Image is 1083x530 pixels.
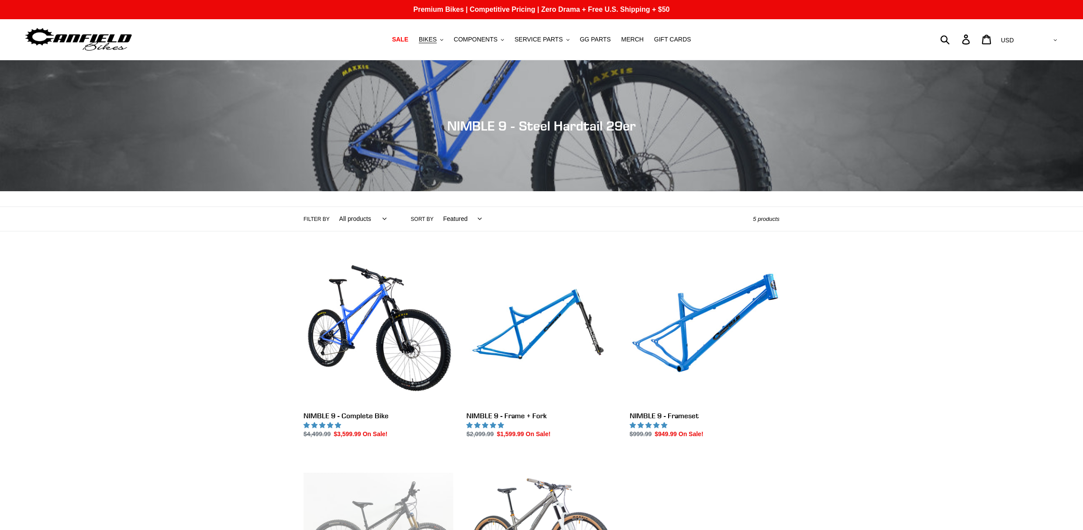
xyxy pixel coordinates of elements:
span: COMPONENTS [454,36,497,43]
span: NIMBLE 9 - Steel Hardtail 29er [447,118,636,134]
label: Sort by [411,215,434,223]
img: Canfield Bikes [24,26,133,53]
input: Search [945,30,967,49]
label: Filter by [304,215,330,223]
span: SALE [392,36,408,43]
span: BIKES [419,36,437,43]
a: GIFT CARDS [650,34,696,45]
span: GG PARTS [580,36,611,43]
span: MERCH [621,36,644,43]
span: SERVICE PARTS [514,36,562,43]
button: BIKES [414,34,448,45]
span: GIFT CARDS [654,36,691,43]
button: COMPONENTS [449,34,508,45]
a: GG PARTS [576,34,615,45]
a: MERCH [617,34,648,45]
a: SALE [388,34,413,45]
button: SERVICE PARTS [510,34,573,45]
span: 5 products [753,216,779,222]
